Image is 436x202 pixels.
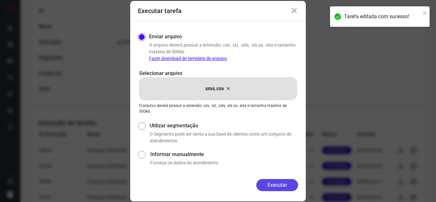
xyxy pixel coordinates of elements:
[205,85,224,93] p: sms.csv
[150,160,298,166] p: Forneça os dados do atendimento.
[256,179,298,191] button: Executar
[149,33,182,41] label: Enviar arquivo
[150,122,298,130] label: Utilizar segmentação
[150,131,298,144] p: O Segmento pode ser tanto a sua base de clientes como um conjunto de atendimentos.
[150,151,298,158] label: Informar manualmente
[423,9,427,17] button: close
[149,42,298,62] p: O arquivo deverá possuir a extensão .csv, .txt, .ods, .xls ou .xlsx e tamanho máximo de 500kb.
[139,70,297,77] p: Selecionar arquivo
[149,56,227,61] a: Fazer download de template de arquivo
[344,13,421,20] div: Tarefa editada com sucesso!
[138,7,182,15] h3: Executar tarefa
[139,103,297,114] p: O arquivo deverá possuir a extensão .csv, .txt, .ods, .xls ou .xlsx e tamanho máximo de 500kb.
